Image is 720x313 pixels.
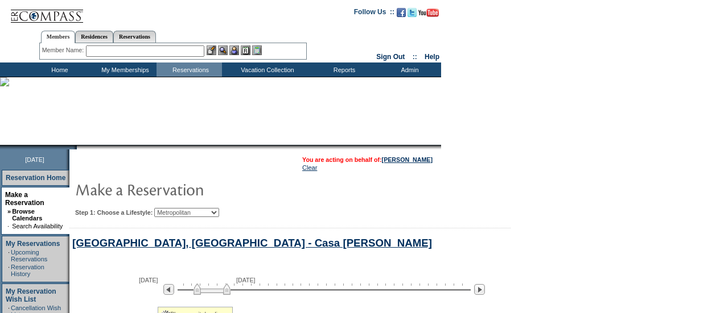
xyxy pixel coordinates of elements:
a: Browse Calendars [12,208,42,222]
td: Reports [310,62,376,77]
a: Reservation Home [6,174,65,182]
img: promoShadowLeftCorner.gif [73,145,77,149]
a: [PERSON_NAME] [382,156,433,163]
a: Reservation History [11,264,44,277]
td: Home [26,62,91,77]
img: Subscribe to our YouTube Channel [418,9,439,17]
b: Step 1: Choose a Lifestyle: [75,209,153,216]
img: b_edit.gif [207,45,216,55]
a: Residences [75,31,113,43]
span: [DATE] [139,277,158,283]
img: View [218,45,228,55]
span: You are acting on behalf of: [302,156,433,163]
td: My Memberships [91,62,157,77]
td: Reservations [157,62,222,77]
span: :: [413,53,417,61]
div: Member Name: [42,45,86,55]
td: Follow Us :: [354,7,394,20]
a: Reservations [113,31,156,43]
img: blank.gif [77,145,78,149]
td: Vacation Collection [222,62,310,77]
td: · [8,264,10,277]
a: Make a Reservation [5,191,44,207]
img: Follow us on Twitter [408,8,417,17]
a: Subscribe to our YouTube Channel [418,11,439,18]
td: · [8,249,10,262]
td: · [7,223,11,229]
td: Admin [376,62,441,77]
a: My Reservation Wish List [6,287,56,303]
span: [DATE] [236,277,256,283]
a: Follow us on Twitter [408,11,417,18]
img: Previous [163,284,174,295]
img: Impersonate [229,45,239,55]
a: Clear [302,164,317,171]
img: Become our fan on Facebook [397,8,406,17]
a: [GEOGRAPHIC_DATA], [GEOGRAPHIC_DATA] - Casa [PERSON_NAME] [72,237,432,249]
a: Become our fan on Facebook [397,11,406,18]
b: » [7,208,11,215]
a: Upcoming Reservations [11,249,47,262]
img: Next [474,284,485,295]
a: My Reservations [6,240,60,248]
a: Help [425,53,439,61]
a: Sign Out [376,53,405,61]
a: Search Availability [12,223,63,229]
span: [DATE] [25,156,44,163]
img: pgTtlMakeReservation.gif [75,178,303,201]
img: b_calculator.gif [252,45,262,55]
a: Members [41,31,76,43]
img: Reservations [241,45,250,55]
